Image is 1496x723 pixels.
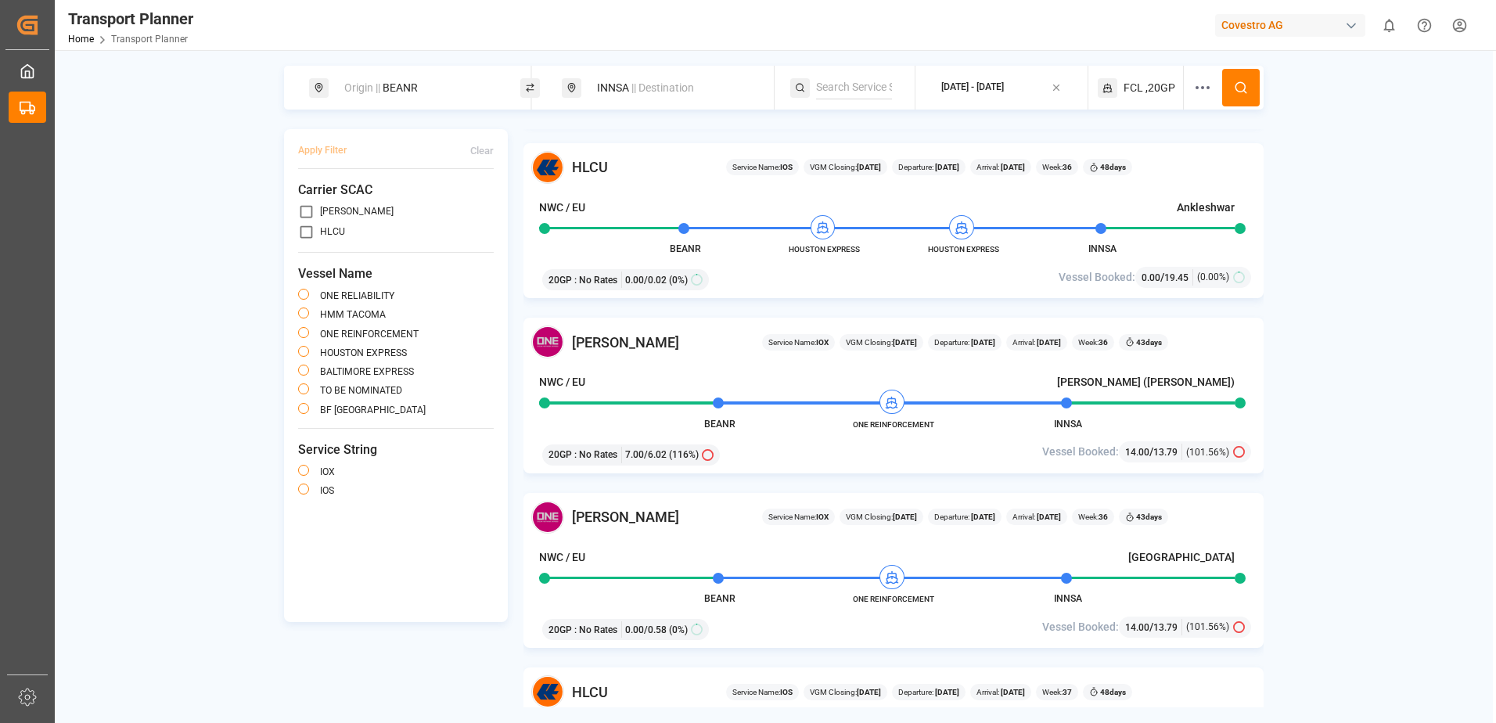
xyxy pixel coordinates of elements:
b: IOX [816,338,829,347]
span: [PERSON_NAME] [572,506,679,527]
span: [PERSON_NAME] [572,332,679,353]
span: Service Name: [768,511,829,523]
b: 43 days [1136,513,1162,521]
div: / [1142,269,1193,286]
span: 20GP [548,623,572,637]
span: (116%) [669,448,699,462]
b: 43 days [1136,338,1162,347]
span: ONE REINFORCEMENT [850,593,937,605]
button: [DATE] - [DATE] [925,73,1078,103]
b: [DATE] [1035,338,1061,347]
span: Departure: [934,336,995,348]
span: 13.79 [1153,447,1178,458]
span: Service Name: [732,686,793,698]
span: Vessel Booked: [1042,619,1119,635]
h4: NWC / EU [539,549,585,566]
span: 0.00 [1142,272,1160,283]
span: : No Rates [574,448,617,462]
span: INNSA [1054,593,1082,604]
b: [DATE] [969,513,995,521]
h4: NWC / EU [539,374,585,390]
label: HLCU [320,227,345,236]
button: Covestro AG [1215,10,1372,40]
label: ONE RELIABILITY [320,291,394,300]
b: IOS [780,163,793,171]
span: : No Rates [574,273,617,287]
div: Covestro AG [1215,14,1365,37]
span: Service String [298,441,494,459]
b: 48 days [1100,688,1126,696]
span: ,20GP [1145,80,1175,96]
div: [DATE] - [DATE] [941,81,1004,95]
label: BALTIMORE EXPRESS [320,367,414,376]
b: 36 [1063,163,1072,171]
h4: NWC / EU [539,200,585,216]
span: Arrival: [976,161,1025,173]
span: (101.56%) [1186,620,1229,634]
span: INNSA [1088,243,1117,254]
span: HOUSTON EXPRESS [920,243,1006,255]
a: Home [68,34,94,45]
span: (0.00%) [1197,270,1229,284]
span: BEANR [670,243,701,254]
input: Search Service String [816,76,892,99]
span: Week: [1042,686,1072,698]
span: 20GP [548,273,572,287]
span: 0.00 / 0.58 [625,623,667,637]
img: Carrier [531,151,564,184]
span: Departure: [898,161,959,173]
span: HLCU [572,682,608,703]
span: INNSA [1054,419,1082,430]
span: : No Rates [574,623,617,637]
span: VGM Closing: [810,686,881,698]
div: Transport Planner [68,7,193,31]
b: 48 days [1100,163,1126,171]
b: 36 [1099,338,1108,347]
span: 19.45 [1164,272,1189,283]
button: Help Center [1407,8,1442,43]
div: / [1125,619,1182,635]
span: BEANR [704,593,735,604]
label: IOS [320,486,334,495]
span: VGM Closing: [846,336,917,348]
b: [DATE] [969,338,995,347]
label: HMM TACOMA [320,310,386,319]
span: Vessel Name [298,264,494,283]
span: Service Name: [732,161,793,173]
span: Arrival: [976,686,1025,698]
span: (101.56%) [1186,445,1229,459]
img: Carrier [531,326,564,358]
b: IOX [816,513,829,521]
label: [PERSON_NAME] [320,207,394,216]
h4: [GEOGRAPHIC_DATA] [1128,549,1235,566]
span: Week: [1078,511,1108,523]
img: Carrier [531,675,564,708]
span: (0%) [669,623,688,637]
b: [DATE] [933,688,959,696]
span: Origin || [344,81,380,94]
img: Carrier [531,501,564,534]
label: HOUSTON EXPRESS [320,348,407,358]
b: [DATE] [893,338,917,347]
span: HOUSTON EXPRESS [781,243,867,255]
span: Vessel Booked: [1042,444,1119,460]
b: [DATE] [893,513,917,521]
div: INNSA [588,74,757,103]
span: 14.00 [1125,447,1149,458]
div: BEANR [335,74,504,103]
span: 14.00 [1125,622,1149,633]
span: Vessel Booked: [1059,269,1135,286]
span: Departure: [934,511,995,523]
label: BF [GEOGRAPHIC_DATA] [320,405,426,415]
span: (0%) [669,273,688,287]
div: / [1125,444,1182,460]
span: HLCU [572,156,608,178]
span: ONE REINFORCEMENT [850,419,937,430]
label: ONE REINFORCEMENT [320,329,419,339]
label: IOX [320,467,335,477]
b: [DATE] [1035,513,1061,521]
span: 7.00 / 6.02 [625,448,667,462]
span: || Destination [631,81,694,94]
span: 13.79 [1153,622,1178,633]
button: show 0 new notifications [1372,8,1407,43]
